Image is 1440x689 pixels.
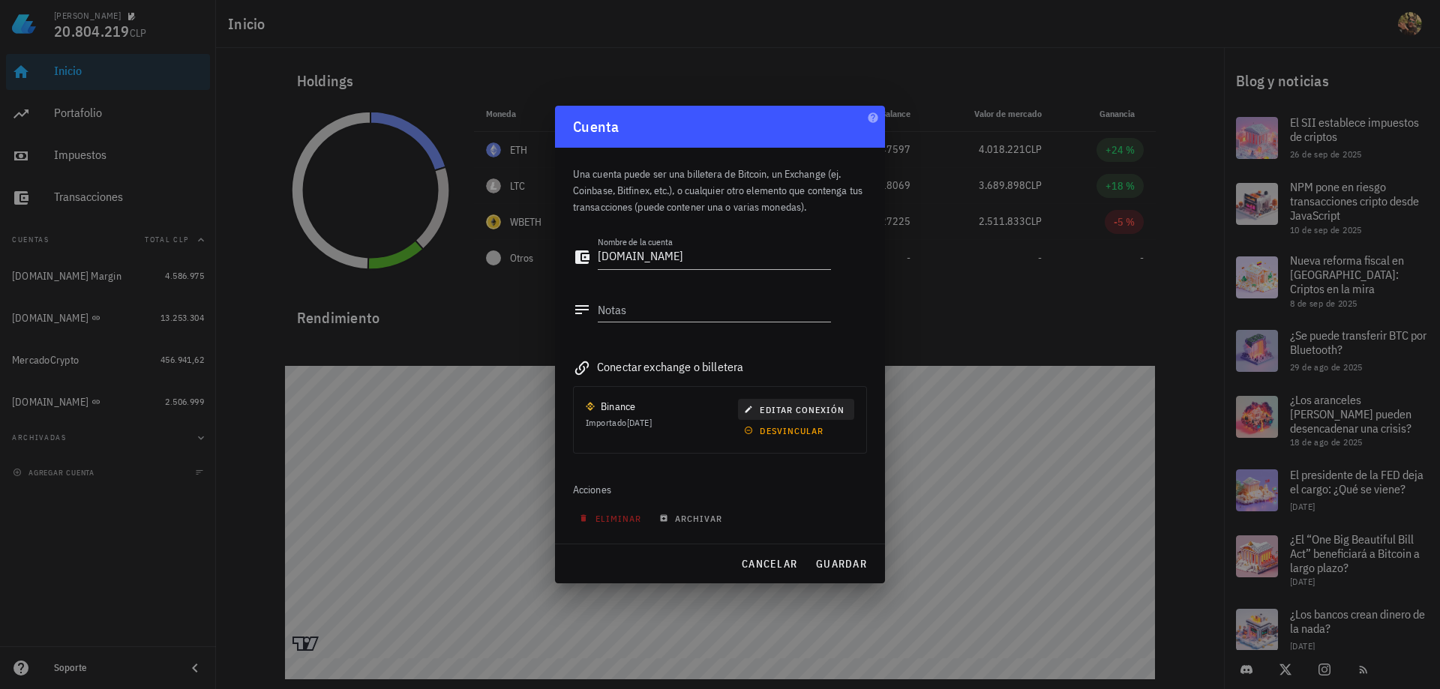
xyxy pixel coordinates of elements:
[627,417,652,428] span: [DATE]
[662,513,722,524] span: archivar
[741,557,797,571] span: cancelar
[809,550,873,577] button: guardar
[586,417,652,428] span: Importado
[815,557,867,571] span: guardar
[598,236,673,247] label: Nombre de la cuenta
[586,402,595,411] img: 270.png
[653,508,732,529] button: archivar
[573,356,867,377] div: Conectar exchange o billetera
[573,472,867,508] div: Acciones
[738,420,833,441] button: desvincular
[573,148,867,224] div: Una cuenta puede ser una billetera de Bitcoin, un Exchange (ej. Coinbase, Bitfinex, etc.), o cual...
[747,425,823,436] span: desvincular
[747,404,844,415] span: editar conexión
[735,550,803,577] button: cancelar
[582,513,641,524] span: eliminar
[555,106,885,148] div: Cuenta
[573,508,651,529] button: eliminar
[601,399,636,414] div: Binance
[738,399,854,420] button: editar conexión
